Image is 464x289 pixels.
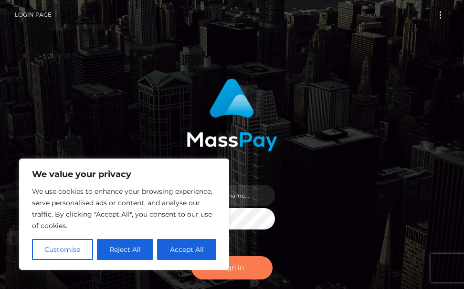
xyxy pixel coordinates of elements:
img: MassPay Login [187,79,277,151]
button: Customise [32,239,93,260]
button: Sign in [191,256,273,279]
div: We value your privacy [19,159,229,270]
button: Reject All [97,239,154,260]
input: Username... [206,185,275,206]
button: Toggle navigation [432,9,449,21]
button: Accept All [157,239,216,260]
p: We use cookies to enhance your browsing experience, serve personalised ads or content, and analys... [32,186,216,231]
a: Login Page [15,5,52,25]
p: We value your privacy [32,169,216,180]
